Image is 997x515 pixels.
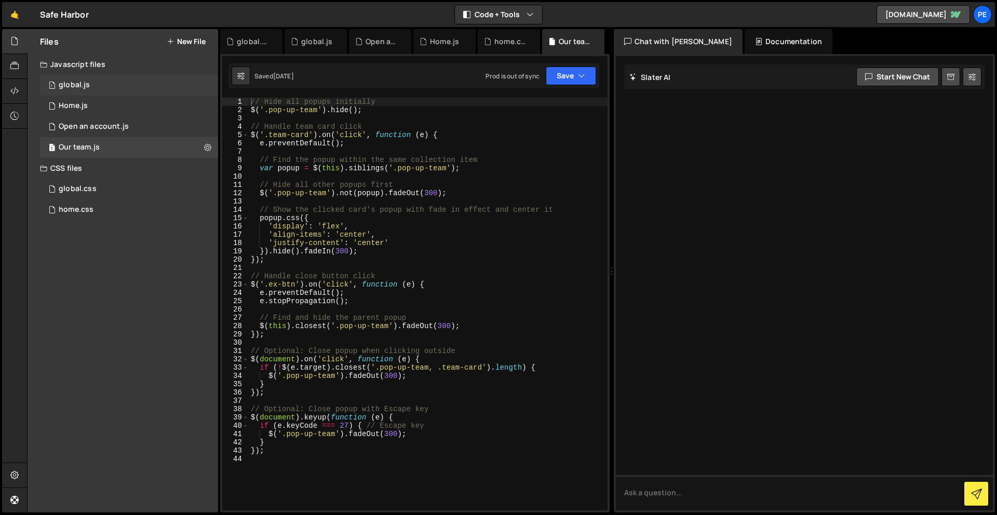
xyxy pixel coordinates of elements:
[222,305,249,314] div: 26
[222,388,249,397] div: 36
[222,438,249,446] div: 42
[629,72,671,82] h2: Slater AI
[222,255,249,264] div: 20
[745,29,832,54] div: Documentation
[273,72,294,80] div: [DATE]
[494,36,528,47] div: home.css
[222,114,249,123] div: 3
[222,338,249,347] div: 30
[222,413,249,422] div: 39
[237,36,270,47] div: global.css
[366,36,399,47] div: Open an account.js
[40,8,89,21] div: Safe Harbor
[222,231,249,239] div: 17
[222,314,249,322] div: 27
[28,158,218,179] div: CSS files
[40,116,218,137] div: 16385/45136.js
[222,147,249,156] div: 7
[486,72,540,80] div: Prod is out of sync
[222,405,249,413] div: 38
[301,36,332,47] div: global.js
[59,184,97,194] div: global.css
[28,54,218,75] div: Javascript files
[222,247,249,255] div: 19
[222,164,249,172] div: 9
[49,82,55,90] span: 1
[222,446,249,455] div: 43
[222,372,249,380] div: 34
[222,214,249,222] div: 15
[856,67,939,86] button: Start new chat
[40,179,218,199] div: 16385/45328.css
[222,297,249,305] div: 25
[614,29,743,54] div: Chat with [PERSON_NAME]
[222,272,249,280] div: 22
[222,139,249,147] div: 6
[222,239,249,247] div: 18
[40,75,218,96] div: 16385/45478.js
[40,96,218,116] div: 16385/44326.js
[222,397,249,405] div: 37
[222,430,249,438] div: 41
[973,5,992,24] a: Pe
[222,355,249,363] div: 32
[222,347,249,355] div: 31
[59,101,88,111] div: Home.js
[167,37,206,46] button: New File
[222,222,249,231] div: 16
[222,322,249,330] div: 28
[222,189,249,197] div: 12
[222,280,249,289] div: 23
[222,363,249,372] div: 33
[222,106,249,114] div: 2
[59,205,93,214] div: home.css
[546,66,596,85] button: Save
[59,143,100,152] div: Our team.js
[222,181,249,189] div: 11
[59,80,90,90] div: global.js
[49,144,55,153] span: 1
[2,2,28,27] a: 🤙
[222,330,249,338] div: 29
[455,5,542,24] button: Code + Tools
[222,380,249,388] div: 35
[254,72,294,80] div: Saved
[59,122,129,131] div: Open an account.js
[222,455,249,463] div: 44
[222,98,249,106] div: 1
[222,206,249,214] div: 14
[222,264,249,272] div: 21
[222,422,249,430] div: 40
[877,5,970,24] a: [DOMAIN_NAME]
[222,123,249,131] div: 4
[40,36,59,47] h2: Files
[222,131,249,139] div: 5
[430,36,459,47] div: Home.js
[222,289,249,297] div: 24
[40,137,218,158] div: 16385/45046.js
[222,156,249,164] div: 8
[222,197,249,206] div: 13
[559,36,592,47] div: Our team.js
[40,199,218,220] div: 16385/45146.css
[222,172,249,181] div: 10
